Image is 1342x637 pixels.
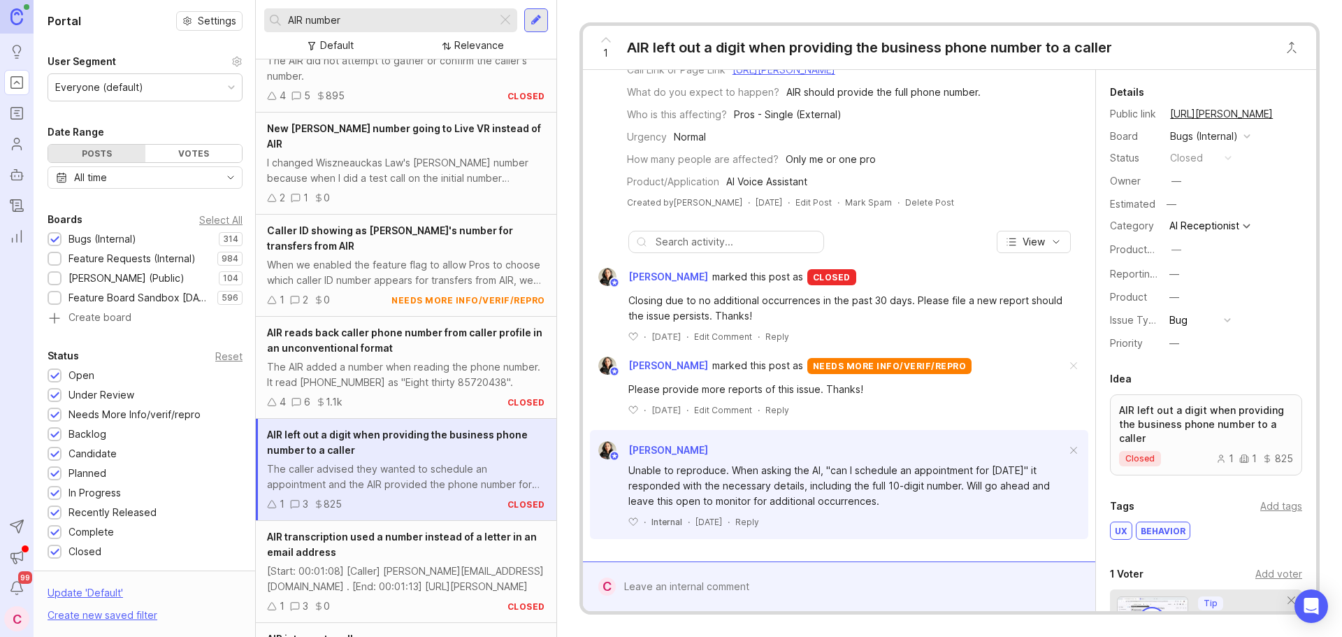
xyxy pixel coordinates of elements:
[1110,150,1159,166] div: Status
[68,368,94,383] div: Open
[48,145,145,162] div: Posts
[326,394,342,410] div: 1.1k
[1023,235,1045,249] span: View
[199,216,243,224] div: Select All
[1167,241,1185,259] button: ProductboardID
[786,85,981,100] div: AIR should provide the full phone number.
[897,196,900,208] div: ·
[765,404,789,416] div: Reply
[1294,589,1328,623] div: Open Intercom Messenger
[609,278,619,288] img: member badge
[651,516,682,528] div: Internal
[627,129,667,145] div: Urgency
[454,38,504,53] div: Relevance
[18,571,32,584] span: 99
[68,251,196,266] div: Feature Requests (Internal)
[267,429,528,456] span: AIR left out a digit when providing the business phone number to a caller
[74,170,107,185] div: All time
[726,174,807,189] div: AI Voice Assistant
[590,268,712,286] a: Ysabelle Eugenio[PERSON_NAME]
[590,357,712,375] a: Ysabelle Eugenio[PERSON_NAME]
[68,466,106,481] div: Planned
[628,463,1066,509] div: Unable to reproduce. When asking the AI, "can I schedule an appointment for [DATE]" it responded ...
[1110,199,1155,209] div: Estimated
[1137,522,1190,539] div: behavior
[609,366,619,377] img: member badge
[1171,242,1181,257] div: —
[68,427,106,442] div: Backlog
[1110,314,1161,326] label: Issue Type
[267,359,545,390] div: The AIR added a number when reading the phone number. It read [PHONE_NUMBER] as "Eight thirty 857...
[735,516,759,528] div: Reply
[215,352,243,360] div: Reset
[256,317,556,419] a: AIR reads back caller phone number from caller profile in an unconventional formatThe AIR added a...
[1110,394,1302,475] a: AIR left out a digit when providing the business phone number to a callerclosed11825
[303,292,308,308] div: 2
[48,313,243,325] a: Create board
[628,444,708,456] span: [PERSON_NAME]
[55,80,143,95] div: Everyone (default)
[694,404,752,416] div: Edit Comment
[280,496,284,512] div: 1
[628,358,708,373] span: [PERSON_NAME]
[644,516,646,528] div: ·
[198,14,236,28] span: Settings
[748,196,750,208] div: ·
[628,269,708,285] span: [PERSON_NAME]
[324,292,330,308] div: 0
[68,524,114,540] div: Complete
[733,64,835,76] a: [URL][PERSON_NAME]
[507,396,545,408] div: closed
[686,331,688,343] div: ·
[68,485,121,501] div: In Progress
[1162,195,1181,213] div: —
[267,53,545,84] div: The AIR did not attempt to gather or confirm the caller's number.
[304,394,310,410] div: 6
[223,273,238,284] p: 104
[256,419,556,521] a: AIR left out a digit when providing the business phone number to a callerThe caller advised they ...
[1255,566,1302,582] div: Add voter
[48,608,157,623] div: Create new saved filter
[391,294,545,306] div: needs more info/verif/repro
[267,155,545,186] div: I changed Wiszneauckas Law's [PERSON_NAME] number because when I did a test call on the initial n...
[303,599,308,614] div: 3
[1110,268,1185,280] label: Reporting Team
[694,331,752,343] div: Edit Comment
[1169,336,1179,351] div: —
[48,53,116,70] div: User Segment
[324,496,342,512] div: 825
[807,358,972,374] div: needs more info/verif/repro
[603,45,608,61] span: 1
[651,405,681,415] time: [DATE]
[765,331,789,343] div: Reply
[1110,337,1143,349] label: Priority
[222,253,238,264] p: 984
[644,331,646,343] div: ·
[4,193,29,218] a: Changelog
[267,224,513,252] span: Caller ID showing as [PERSON_NAME]'s number for transfers from AIR
[4,101,29,126] a: Roadmaps
[48,585,123,608] div: Update ' Default '
[1110,106,1159,122] div: Public link
[4,70,29,95] a: Portal
[845,196,892,208] button: Mark Spam
[223,234,238,245] p: 314
[4,514,29,539] button: Send to Autopilot
[48,13,81,29] h1: Portal
[1110,498,1134,515] div: Tags
[598,441,616,459] img: Ysabelle Eugenio
[1111,522,1132,539] div: UX
[627,107,727,122] div: Who is this affecting?
[10,8,23,24] img: Canny Home
[758,331,760,343] div: ·
[68,505,157,520] div: Recently Released
[4,131,29,157] a: Users
[1166,105,1277,123] a: [URL][PERSON_NAME]
[1110,291,1147,303] label: Product
[256,521,556,623] a: AIR transcription used a number instead of a letter in an email address[Start: 00:01:08] [Caller]...
[1110,84,1144,101] div: Details
[288,13,491,28] input: Search...
[1110,371,1132,387] div: Idea
[695,517,722,527] time: [DATE]
[590,441,708,459] a: Ysabelle Eugenio[PERSON_NAME]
